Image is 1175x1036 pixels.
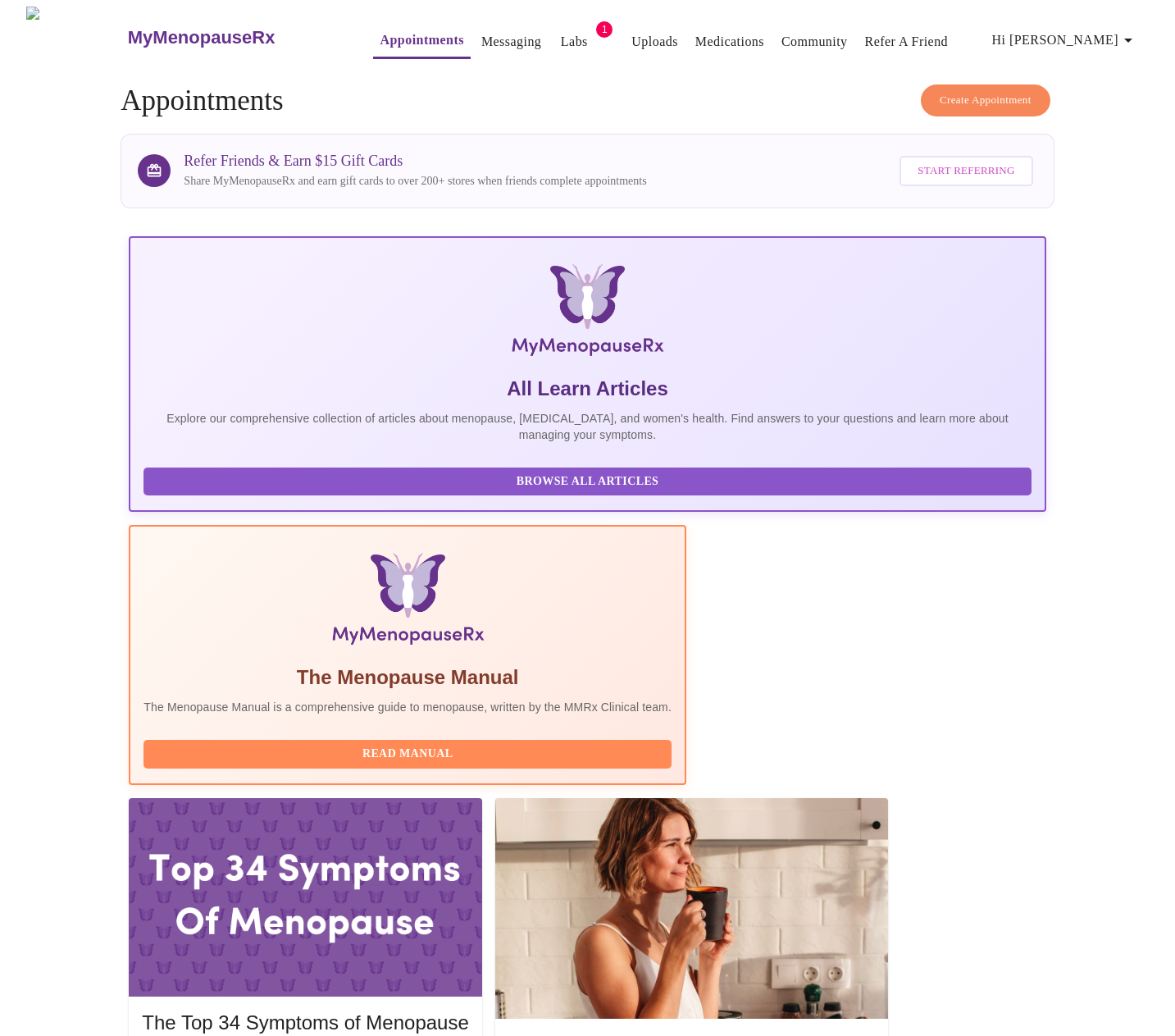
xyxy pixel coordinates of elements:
p: Share MyMenopauseRx and earn gift cards to over 200+ stores when friends complete appointments [184,173,646,189]
a: Labs [561,30,588,53]
img: MyMenopauseRx Logo [26,7,125,68]
button: Community [775,25,854,58]
span: Create Appointment [940,91,1032,110]
button: Labs [548,25,600,58]
a: Start Referring [895,148,1036,194]
img: MyMenopauseRx Logo [281,264,893,363]
button: Uploads [625,25,685,58]
a: Appointments [380,29,463,52]
p: Explore our comprehensive collection of articles about menopause, [MEDICAL_DATA], and women's hea... [143,410,1031,443]
span: Browse All Articles [160,472,1014,492]
a: Community [781,30,848,53]
button: Browse All Articles [143,468,1031,496]
button: Messaging [475,25,548,58]
span: 1 [596,21,613,38]
button: Medications [689,25,771,58]
img: Menopause Manual [227,553,587,651]
h3: Refer Friends & Earn $15 Gift Cards [184,153,646,170]
a: MyMenopauseRx [125,9,340,66]
h4: Appointments [121,84,1054,117]
span: Start Referring [918,162,1014,180]
button: Start Referring [899,156,1032,186]
span: Read Manual [160,744,655,764]
a: Medications [695,30,764,53]
h5: The Menopause Manual [143,664,672,691]
a: Uploads [631,30,678,53]
h5: All Learn Articles [143,376,1031,402]
button: Create Appointment [921,84,1050,116]
a: Browse All Articles [143,473,1035,487]
a: Messaging [481,30,541,53]
button: Refer a Friend [858,25,955,58]
button: Hi [PERSON_NAME] [986,24,1145,57]
button: Read Manual [143,740,672,769]
a: Refer a Friend [865,30,949,53]
p: The Menopause Manual is a comprehensive guide to menopause, written by the MMRx Clinical team. [143,699,672,715]
h5: The Top 34 Symptoms of Menopause [142,1010,468,1036]
h3: MyMenopauseRx [128,27,276,48]
span: Hi [PERSON_NAME] [992,29,1138,52]
button: Appointments [373,24,470,59]
a: Read Manual [143,746,676,760]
